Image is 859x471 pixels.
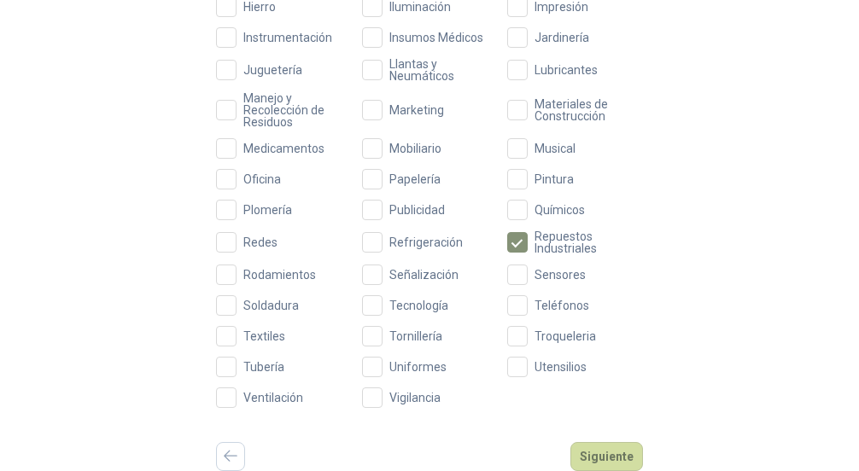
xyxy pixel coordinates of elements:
span: Oficina [237,173,288,185]
span: Materiales de Construcción [528,98,643,122]
span: Manejo y Recolección de Residuos [237,92,352,128]
span: Químicos [528,204,592,216]
span: Insumos Médicos [383,32,490,44]
span: Instrumentación [237,32,339,44]
span: Medicamentos [237,142,331,154]
span: Tornillería [383,330,449,342]
span: Papelería [383,173,447,185]
span: Troqueleria [528,330,603,342]
span: Impresión [528,1,595,13]
span: Plomería [237,204,299,216]
span: Publicidad [383,204,452,216]
span: Repuestos Industriales [528,230,643,254]
button: Siguiente [570,442,643,471]
span: Ventilación [237,392,310,404]
span: Tubería [237,361,291,373]
span: Tecnología [383,299,455,311]
span: Vigilancia [383,392,447,404]
span: Juguetería [237,64,309,76]
span: Utensilios [528,361,593,373]
span: Hierro [237,1,283,13]
span: Refrigeración [383,236,470,248]
span: Señalización [383,269,465,281]
span: Uniformes [383,361,453,373]
span: Redes [237,236,284,248]
span: Lubricantes [528,64,605,76]
span: Textiles [237,330,292,342]
span: Rodamientos [237,269,323,281]
span: Mobiliario [383,142,448,154]
span: Soldadura [237,299,306,311]
span: Iluminación [383,1,458,13]
span: Llantas y Neumáticos [383,58,498,82]
span: Marketing [383,104,451,116]
span: Teléfonos [528,299,596,311]
span: Musical [528,142,582,154]
span: Sensores [528,269,593,281]
span: Jardinería [528,32,596,44]
span: Pintura [528,173,581,185]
